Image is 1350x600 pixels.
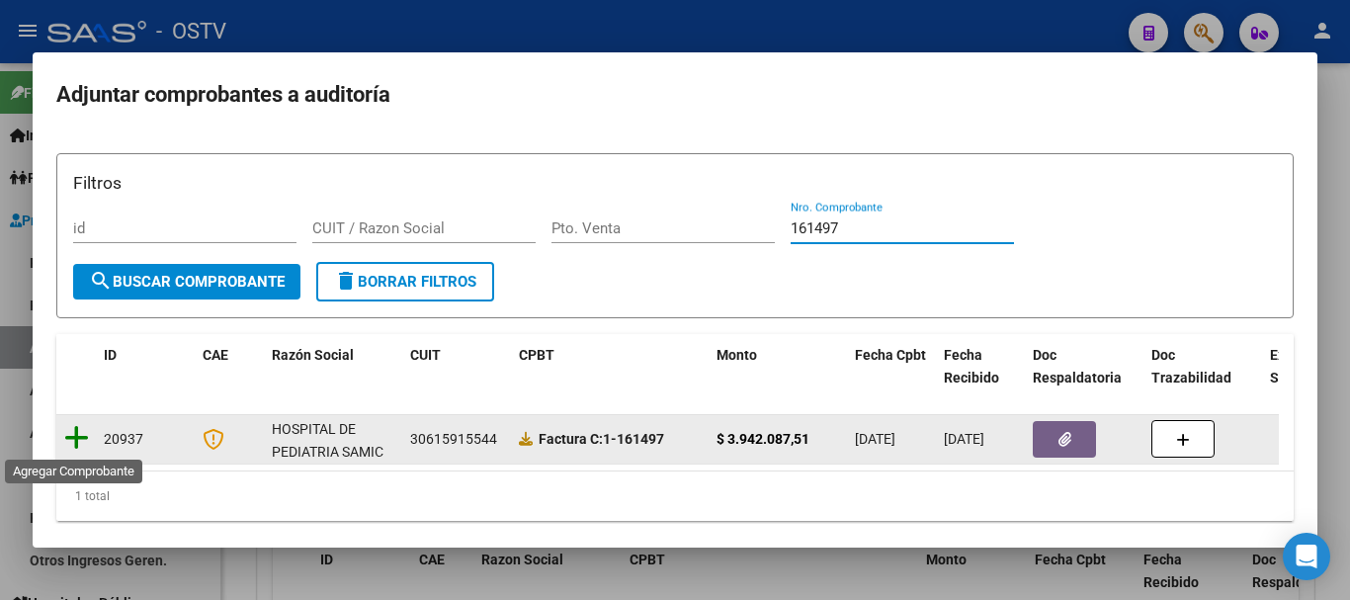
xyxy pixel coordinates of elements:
span: 20937 [104,431,143,447]
span: Borrar Filtros [334,273,476,291]
div: HOSPITAL DE PEDIATRIA SAMIC "PROFESOR [PERSON_NAME]" [272,418,394,508]
datatable-header-cell: Fecha Cpbt [847,334,936,399]
datatable-header-cell: Doc Respaldatoria [1025,334,1143,399]
span: [DATE] [944,431,984,447]
datatable-header-cell: Fecha Recibido [936,334,1025,399]
span: Doc Trazabilidad [1151,347,1231,386]
span: Razón Social [272,347,354,363]
button: Buscar Comprobante [73,264,300,300]
button: Borrar Filtros [316,262,494,301]
span: Fecha Cpbt [855,347,926,363]
span: ID [104,347,117,363]
datatable-header-cell: Razón Social [264,334,402,399]
span: CAE [203,347,228,363]
datatable-header-cell: CUIT [402,334,511,399]
strong: 1-161497 [539,431,664,447]
h2: Adjuntar comprobantes a auditoría [56,76,1294,114]
datatable-header-cell: ID [96,334,195,399]
strong: $ 3.942.087,51 [717,431,809,447]
datatable-header-cell: Doc Trazabilidad [1143,334,1262,399]
span: Fecha Recibido [944,347,999,386]
span: 30615915544 [410,431,497,447]
div: Open Intercom Messenger [1283,533,1330,580]
div: 1 total [56,471,1294,521]
span: Buscar Comprobante [89,273,285,291]
datatable-header-cell: CPBT [511,334,709,399]
mat-icon: search [89,269,113,293]
span: [DATE] [855,431,895,447]
datatable-header-cell: CAE [195,334,264,399]
span: Factura C: [539,431,603,447]
h3: Filtros [73,170,1277,196]
span: Doc Respaldatoria [1033,347,1122,386]
span: Monto [717,347,757,363]
mat-icon: delete [334,269,358,293]
datatable-header-cell: Monto [709,334,847,399]
span: CUIT [410,347,441,363]
span: CPBT [519,347,554,363]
